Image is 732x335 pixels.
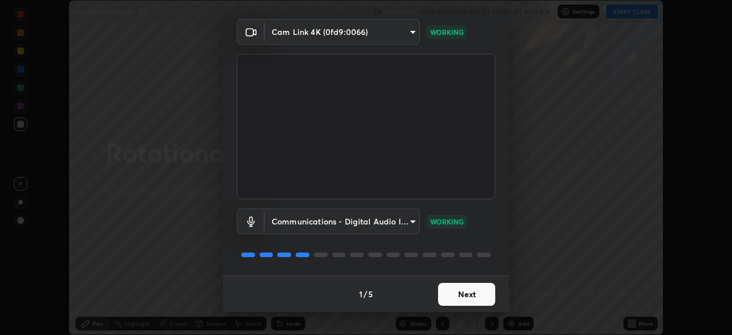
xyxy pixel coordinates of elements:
div: Cam Link 4K (0fd9:0066) [265,208,420,234]
p: WORKING [430,216,464,227]
div: Cam Link 4K (0fd9:0066) [265,19,420,45]
h4: / [364,288,367,300]
h4: 1 [359,288,363,300]
p: WORKING [430,27,464,37]
button: Next [438,283,495,306]
h4: 5 [368,288,373,300]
